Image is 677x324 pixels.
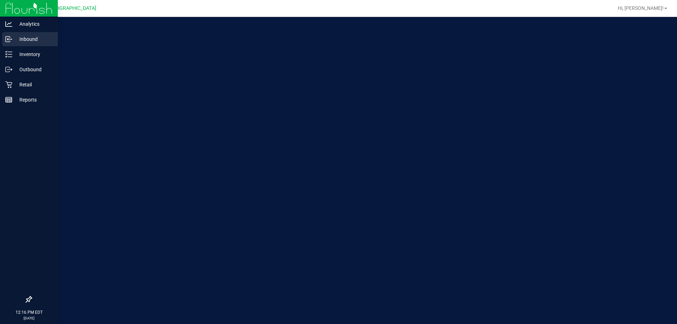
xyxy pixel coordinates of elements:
[5,96,12,103] inline-svg: Reports
[12,80,55,89] p: Retail
[12,50,55,59] p: Inventory
[5,81,12,88] inline-svg: Retail
[5,36,12,43] inline-svg: Inbound
[48,5,96,11] span: [GEOGRAPHIC_DATA]
[12,65,55,74] p: Outbound
[12,20,55,28] p: Analytics
[3,316,55,321] p: [DATE]
[3,309,55,316] p: 12:16 PM EDT
[5,66,12,73] inline-svg: Outbound
[618,5,664,11] span: Hi, [PERSON_NAME]!
[12,96,55,104] p: Reports
[5,51,12,58] inline-svg: Inventory
[12,35,55,43] p: Inbound
[5,20,12,27] inline-svg: Analytics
